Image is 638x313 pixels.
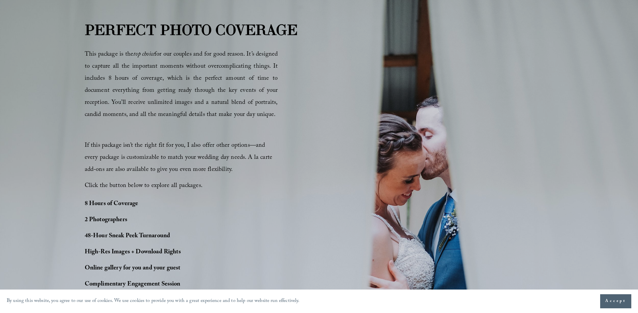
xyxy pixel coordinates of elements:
button: Accept [600,294,631,308]
strong: High-Res Images + Download Rights [85,247,181,258]
strong: 2 Photographers [85,215,127,226]
span: Accept [605,298,626,305]
em: top choice [133,50,154,60]
strong: 48-Hour Sneak Peek Turnaround [85,231,170,242]
strong: 8 Hours of Coverage [85,199,138,209]
span: Click the button below to explore all packages. [85,181,203,191]
span: If this package isn’t the right fit for you, I also offer other options—and every package is cust... [85,141,274,175]
strong: PERFECT PHOTO COVERAGE [85,21,297,39]
p: By using this website, you agree to our use of cookies. We use cookies to provide you with a grea... [7,297,300,306]
span: This package is the for our couples and for good reason. It’s designed to capture all the importa... [85,50,278,120]
strong: Online gallery for you and your guest [85,263,181,274]
strong: Complimentary Engagement Session [85,279,181,290]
